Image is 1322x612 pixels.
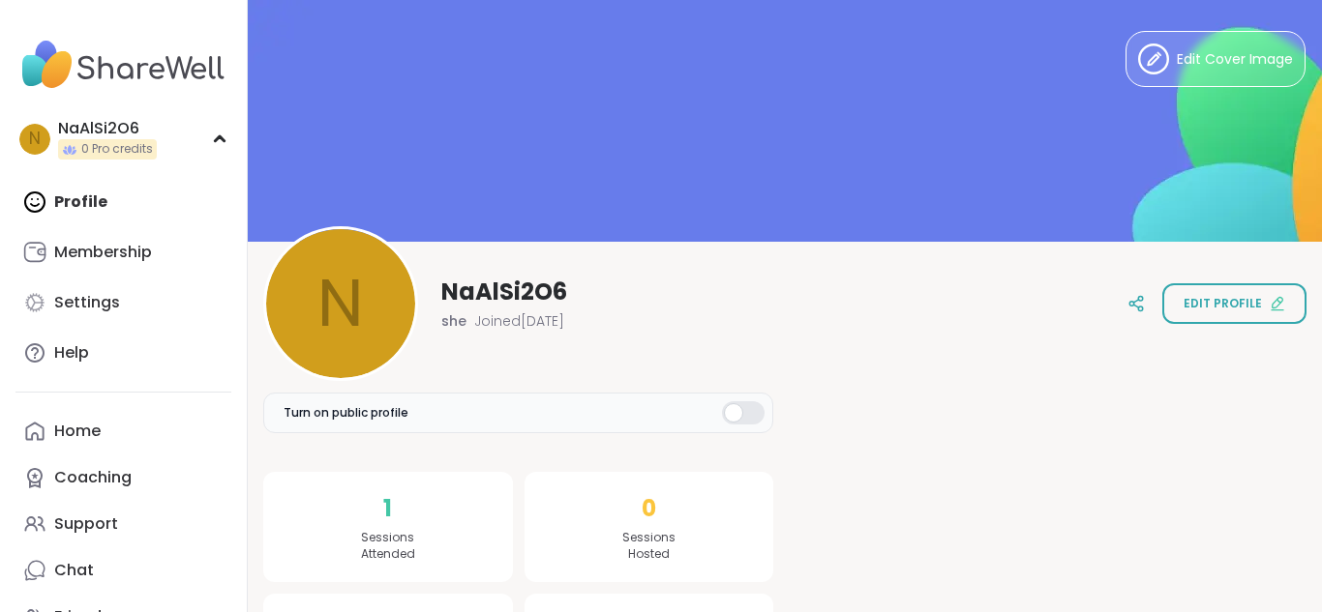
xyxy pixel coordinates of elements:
a: Home [15,408,231,454]
img: ShareWell Nav Logo [15,31,231,99]
iframe: Spotlight [212,469,227,484]
span: 0 [642,491,656,526]
span: Joined [DATE] [474,311,564,331]
div: Membership [54,242,152,263]
a: Settings [15,279,231,326]
a: Support [15,501,231,547]
div: Help [54,342,89,364]
button: Edit Cover Image [1126,31,1306,87]
span: Edit profile [1184,295,1262,312]
iframe: Spotlight [415,405,432,422]
div: Settings [54,292,120,313]
span: NaAlSi2O6 [441,277,567,307]
div: Chat [54,560,94,581]
span: 0 Pro credits [81,141,153,158]
span: Turn on public profile [284,404,408,422]
a: Membership [15,229,231,276]
div: Support [54,513,118,535]
div: NaAlSi2O6 [58,118,157,139]
a: Coaching [15,454,231,501]
span: Sessions Hosted [622,530,676,563]
a: Chat [15,547,231,594]
div: Home [54,421,101,442]
button: Edit profile [1162,283,1307,324]
span: Edit Cover Image [1177,49,1293,70]
span: she [441,311,466,331]
span: 1 [383,491,392,526]
span: N [29,127,41,152]
div: Coaching [54,467,132,488]
a: Help [15,330,231,376]
span: Sessions Attended [361,530,415,563]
